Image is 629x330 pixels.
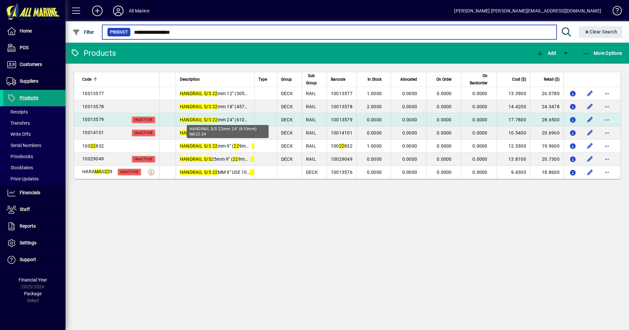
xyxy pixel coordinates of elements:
[402,170,417,175] span: 0.0000
[82,76,91,83] span: Code
[180,91,203,96] em: HANDRAIL
[585,128,595,138] button: Edit
[252,143,259,149] em: MA
[258,76,273,83] div: Type
[212,170,218,175] em: 22
[368,76,382,83] span: In Stock
[3,23,66,39] a: Home
[72,30,94,35] span: Filter
[110,29,128,35] span: Product
[120,170,139,174] span: Inactive
[367,170,382,175] span: 0.0000
[585,154,595,164] button: Edit
[402,117,417,122] span: 0.0000
[3,173,66,184] a: Price Updates
[602,154,612,164] button: More options
[585,141,595,151] button: Edit
[465,72,487,87] span: On Backorder
[134,131,153,135] span: Inactive
[437,143,452,149] span: 0.0000
[367,143,382,149] span: 1.0000
[331,91,353,96] span: 10013577
[82,104,104,109] span: 10013578
[134,157,153,161] span: Inactive
[497,153,530,166] td: 13.8100
[497,126,530,139] td: 10.5400
[306,170,318,175] span: DECK
[180,104,203,109] em: HANDRAIL
[367,91,382,96] span: 1.0000
[430,76,457,83] div: On Order
[331,76,353,83] div: Barcode
[180,117,274,122] span: mm 24" (610mm) -24
[437,104,452,109] span: 0.0000
[437,117,452,122] span: 0.0000
[281,143,293,149] span: DECK
[20,190,40,195] span: Financials
[331,170,353,175] span: 10013576
[306,130,316,135] span: RAIL
[20,28,32,33] span: Home
[180,104,274,109] span: mm 18" (457mm) -18
[437,91,452,96] span: 0.0000
[472,130,487,135] span: 0.0000
[7,120,30,126] span: Transfers
[585,114,595,125] button: Edit
[472,104,487,109] span: 0.0000
[530,113,563,126] td: 28.6500
[602,128,612,138] button: More options
[82,91,104,96] span: 10013577
[497,113,530,126] td: 17.7800
[7,165,33,170] span: Stocktakes
[530,153,563,166] td: 20.7300
[331,130,353,135] span: 10014101
[530,100,563,113] td: 24.3478
[204,170,211,175] em: S/S
[367,117,382,122] span: 0.0000
[367,156,382,162] span: 0.0000
[400,76,417,83] span: Allocated
[281,156,293,162] span: DECK
[331,117,353,122] span: 10013579
[212,143,218,149] em: 22
[530,139,563,153] td: 19.9600
[530,126,563,139] td: 20.6960
[3,140,66,151] a: Serial Numbers
[530,87,563,100] td: 26.0780
[512,76,526,83] span: Cost ($)
[180,156,203,162] em: HANDRAIL
[602,88,612,99] button: More options
[24,291,42,296] span: Package
[306,72,323,87] div: Sub Group
[20,95,38,100] span: Products
[82,169,113,174] span: HARA 0 9
[497,166,530,179] td: 9.4300
[472,117,487,122] span: 0.0000
[258,76,267,83] span: Type
[251,156,258,162] em: MA
[472,91,487,96] span: 0.0000
[581,47,624,59] button: More Options
[402,156,417,162] span: 0.0000
[536,51,556,56] span: Add
[233,156,238,162] em: 22
[7,143,41,148] span: Serial Numbers
[3,201,66,218] a: Staff
[535,47,558,59] button: Add
[497,139,530,153] td: 12.3300
[20,207,30,212] span: Staff
[306,143,316,149] span: RAIL
[306,156,316,162] span: RAIL
[20,240,36,245] span: Settings
[437,156,452,162] span: 0.0000
[180,170,203,175] em: HANDRAIL
[3,218,66,235] a: Reports
[180,156,267,162] span: 25mm 9" ( 9mm) 25-9
[402,143,417,149] span: 0.0000
[3,151,66,162] a: Pricebooks
[204,156,211,162] em: S/S
[331,143,353,149] span: 100 832
[7,176,39,181] span: Price Updates
[234,143,239,149] em: 22
[497,100,530,113] td: 14.4200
